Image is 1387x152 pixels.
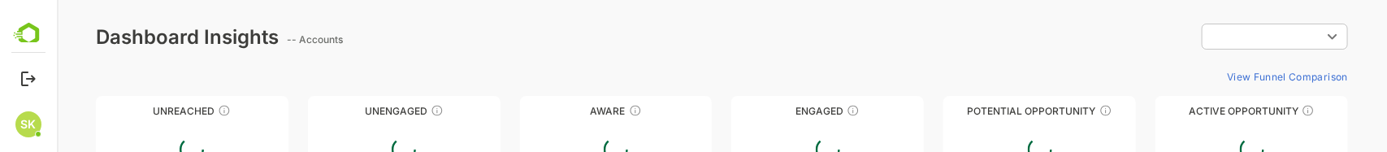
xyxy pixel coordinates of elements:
div: These accounts are MQAs and can be passed on to Inside Sales [1042,104,1055,117]
div: Unreached [39,105,232,117]
div: These accounts are warm, further nurturing would qualify them to MQAs [790,104,803,117]
div: SK [15,111,41,137]
div: These accounts have not shown enough engagement and need nurturing [374,104,387,117]
div: Active Opportunity [1099,105,1291,117]
button: View Funnel Comparison [1164,63,1291,89]
div: Potential Opportunity [886,105,1079,117]
div: Dashboard Insights [39,25,222,49]
div: These accounts have open opportunities which might be at any of the Sales Stages [1245,104,1258,117]
div: Unengaged [251,105,444,117]
button: Logout [17,67,39,89]
div: Engaged [674,105,867,117]
img: BambooboxLogoMark.f1c84d78b4c51b1a7b5f700c9845e183.svg [8,20,50,50]
div: These accounts have not been engaged with for a defined time period [161,104,174,117]
ag: -- Accounts [230,33,291,46]
div: These accounts have just entered the buying cycle and need further nurturing [572,104,585,117]
div: Aware [463,105,656,117]
div: ​ [1145,22,1291,51]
